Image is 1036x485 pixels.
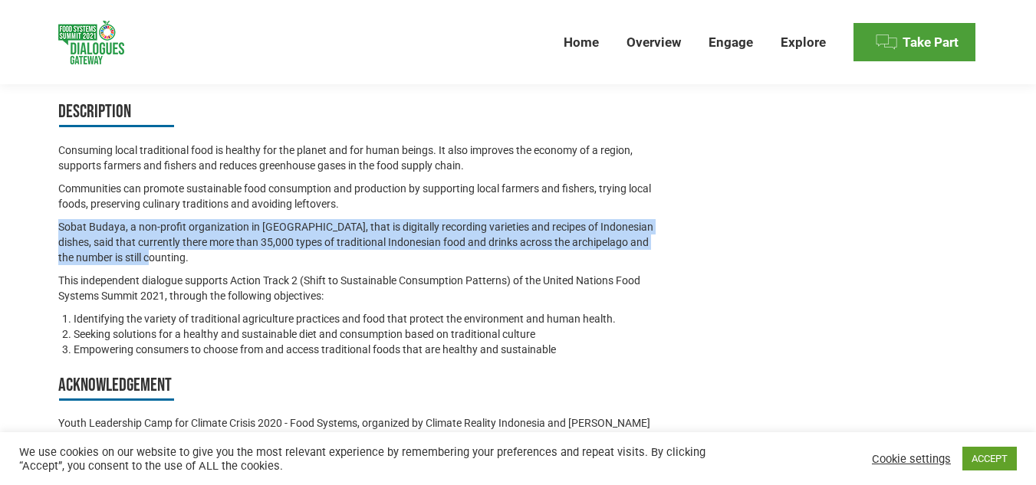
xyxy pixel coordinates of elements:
img: Menu icon [875,31,898,54]
span: Home [564,34,599,51]
h3: Description [58,99,662,127]
span: Engage [709,34,753,51]
a: ACCEPT [962,447,1017,470]
p: Sobat Budaya, a non-profit organization in [GEOGRAPHIC_DATA], that is digitally recording varieti... [58,219,662,265]
span: Explore [781,34,826,51]
span: Take Part [903,34,959,51]
span: Overview [627,34,681,51]
li: Empowering consumers to choose from and access traditional foods that are healthy and sustainable [74,342,662,357]
p: This independent dialogue supports Action Track 2 (Shift to Sustainable Consumption Patterns) of ... [58,273,662,303]
a: Cookie settings [872,452,951,466]
h3: Acknowledgement [58,372,662,401]
div: Youth Leadership Camp for Climate Crisis 2020 - Food Systems, organized by Climate Reality Indone... [58,415,662,446]
p: Consuming local traditional food is healthy for the planet and for human beings. It also improves... [58,143,662,173]
img: Food Systems Summit Dialogues [58,21,124,64]
li: Seeking solutions for a healthy and sustainable diet and consumption based on traditional culture [74,326,662,342]
li: Identifying the variety of traditional agriculture practices and food that protect the environmen... [74,311,662,326]
div: We use cookies on our website to give you the most relevant experience by remembering your prefer... [19,445,718,473]
p: Communities can promote sustainable food consumption and production by supporting local farmers a... [58,181,662,211]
